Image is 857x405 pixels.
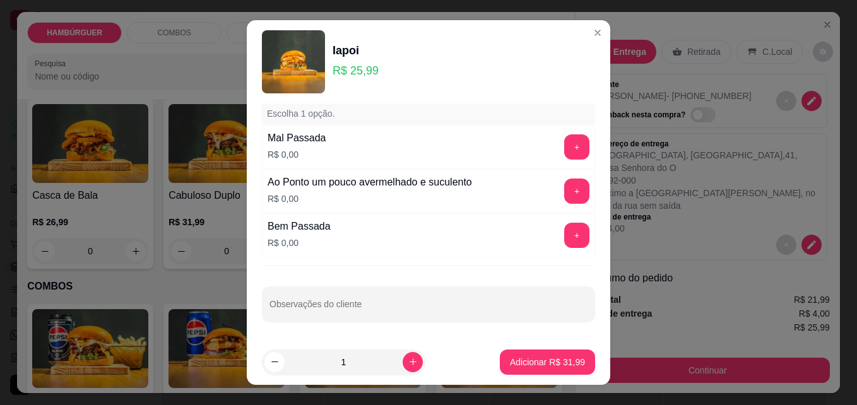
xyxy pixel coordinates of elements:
button: increase-product-quantity [403,352,423,372]
button: add [564,134,589,160]
div: Ao Ponto um pouco avermelhado e suculento [268,175,472,190]
p: R$ 25,99 [333,62,379,79]
p: R$ 0,00 [268,192,472,205]
button: Close [588,23,608,43]
div: Bem Passada [268,219,331,234]
div: Iapoi [333,42,379,59]
p: R$ 0,00 [268,237,331,249]
div: Mal Passada [268,131,326,146]
button: add [564,179,589,204]
button: decrease-product-quantity [264,352,285,372]
button: Adicionar R$ 31,99 [500,349,595,375]
p: Adicionar R$ 31,99 [510,356,585,368]
button: add [564,223,589,248]
input: Observações do cliente [269,303,588,315]
p: R$ 0,00 [268,148,326,161]
img: product-image [262,30,325,93]
p: Escolha 1 opção. [267,107,334,120]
